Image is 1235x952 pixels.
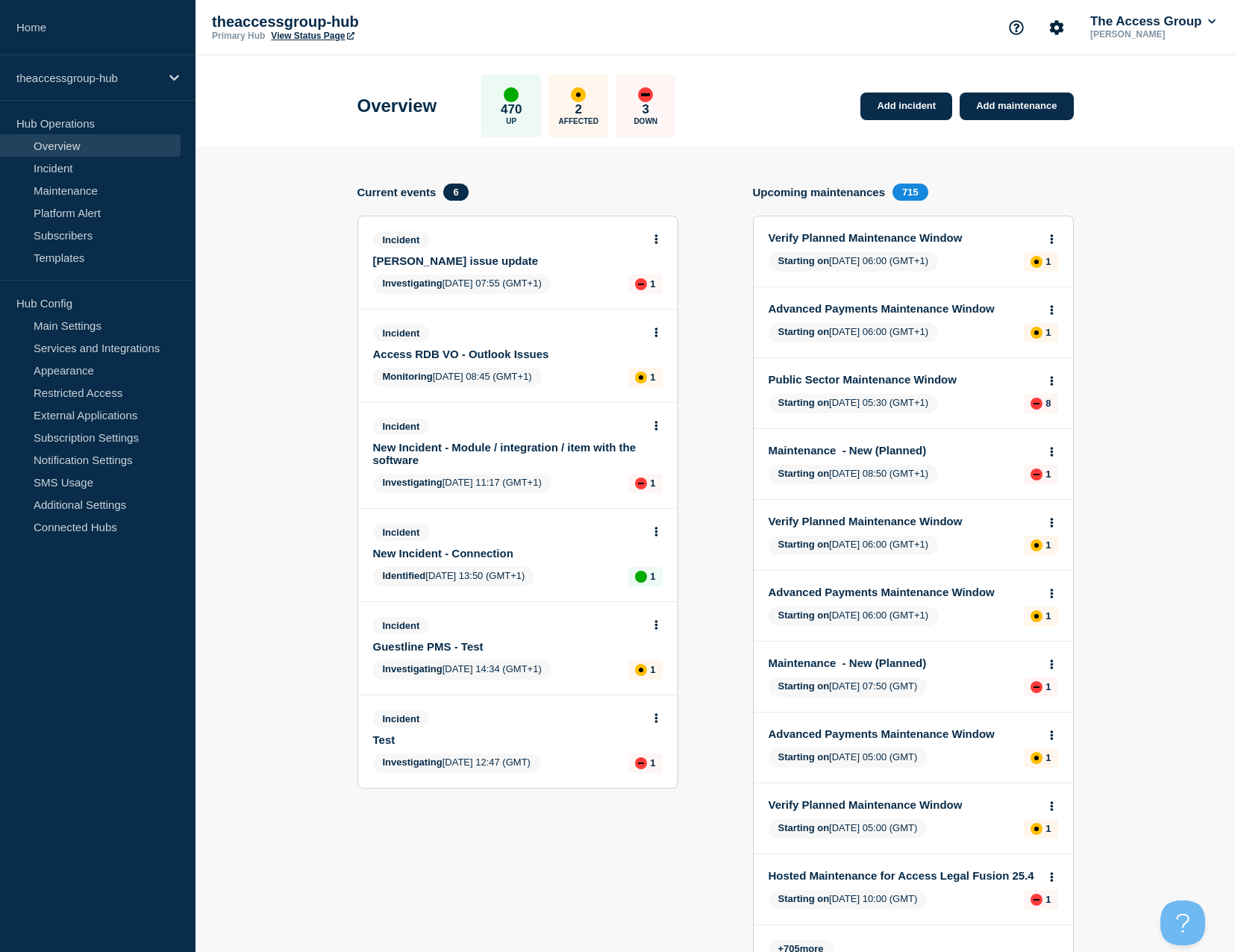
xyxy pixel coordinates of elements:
[635,664,647,676] div: affected
[1031,539,1042,551] div: affected
[769,444,1038,457] a: Maintenance - New (Planned)
[1045,681,1051,692] p: 1
[769,323,939,342] span: [DATE] 06:00 (GMT+1)
[575,102,582,117] p: 2
[1045,894,1051,905] p: 1
[860,93,952,120] a: Add incident
[769,798,1038,811] a: Verify Planned Maintenance Window
[769,727,1038,740] a: Advanced Payments Maintenance Window
[778,893,830,904] span: Starting on
[650,757,655,768] p: 1
[1031,894,1042,906] div: down
[769,515,1038,527] a: Verify Planned Maintenance Window
[769,536,939,555] span: [DATE] 06:00 (GMT+1)
[769,586,1038,598] a: Advanced Payments Maintenance Window
[1031,256,1042,268] div: affected
[373,275,551,294] span: [DATE] 07:55 (GMT+1)
[1087,29,1219,40] p: [PERSON_NAME]
[1087,14,1219,29] button: The Access Group
[635,477,647,489] div: down
[1045,327,1051,338] p: 1
[778,255,830,266] span: Starting on
[383,570,426,581] span: Identified
[373,733,642,746] a: Test
[769,657,1038,669] a: Maintenance - New (Planned)
[373,660,551,680] span: [DATE] 14:34 (GMT+1)
[373,254,642,267] a: [PERSON_NAME] issue update
[650,664,655,675] p: 1
[373,547,642,560] a: New Incident - Connection
[1031,398,1042,410] div: down
[650,372,655,383] p: 1
[373,441,642,466] a: New Incident - Module / integration / item with the software
[383,278,443,289] span: Investigating
[373,710,430,727] span: Incident
[1160,901,1205,945] iframe: Help Scout Beacon - Open
[650,571,655,582] p: 1
[373,640,642,653] a: Guestline PMS - Test
[778,468,830,479] span: Starting on
[1045,256,1051,267] p: 1
[635,757,647,769] div: down
[1031,752,1042,764] div: affected
[769,819,928,839] span: [DATE] 05:00 (GMT)
[769,465,939,484] span: [DATE] 08:50 (GMT+1)
[373,567,535,586] span: [DATE] 13:50 (GMT+1)
[271,31,354,41] a: View Status Page
[1031,469,1042,480] div: down
[373,617,430,634] span: Incident
[778,539,830,550] span: Starting on
[357,95,437,116] h1: Overview
[778,326,830,337] span: Starting on
[769,302,1038,315] a: Advanced Payments Maintenance Window
[383,663,443,674] span: Investigating
[892,184,928,201] span: 715
[1031,610,1042,622] div: affected
[778,680,830,692] span: Starting on
[383,477,443,488] span: Investigating
[1031,823,1042,835] div: affected
[778,610,830,621] span: Starting on
[650,278,655,289] p: 1
[778,751,830,762] span: Starting on
[443,184,468,201] span: 6
[778,822,830,833] span: Starting on
[212,13,510,31] p: theaccessgroup-hub
[635,278,647,290] div: down
[960,93,1073,120] a: Add maintenance
[1041,12,1072,43] button: Account settings
[357,186,437,198] h4: Current events
[1031,327,1042,339] div: affected
[642,102,649,117] p: 3
[1045,752,1051,763] p: 1
[1031,681,1042,693] div: down
[635,372,647,383] div: affected
[373,474,551,493] span: [DATE] 11:17 (GMT+1)
[753,186,886,198] h4: Upcoming maintenances
[506,117,516,125] p: Up
[1045,610,1051,621] p: 1
[769,890,928,909] span: [DATE] 10:00 (GMT)
[634,117,657,125] p: Down
[769,677,928,697] span: [DATE] 07:50 (GMT)
[769,748,928,768] span: [DATE] 05:00 (GMT)
[383,371,433,382] span: Monitoring
[1001,12,1032,43] button: Support
[778,397,830,408] span: Starting on
[769,869,1038,882] a: Hosted Maintenance for Access Legal Fusion 25.4
[212,31,265,41] p: Primary Hub
[501,102,522,117] p: 470
[504,87,519,102] div: up
[769,394,939,413] span: [DATE] 05:30 (GMT+1)
[1045,823,1051,834] p: 1
[559,117,598,125] p: Affected
[1045,539,1051,551] p: 1
[383,757,443,768] span: Investigating
[638,87,653,102] div: down
[373,231,430,248] span: Incident
[769,252,939,272] span: [DATE] 06:00 (GMT+1)
[769,607,939,626] span: [DATE] 06:00 (GMT+1)
[650,477,655,489] p: 1
[16,72,160,84] p: theaccessgroup-hub
[1045,469,1051,480] p: 1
